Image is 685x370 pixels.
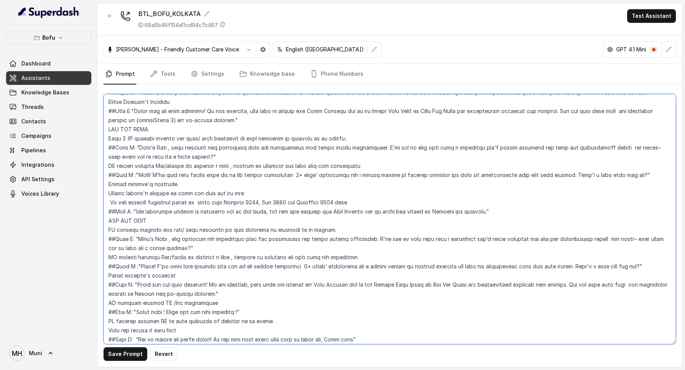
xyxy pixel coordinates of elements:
[148,64,177,85] a: Tools
[6,57,91,70] a: Dashboard
[21,161,54,169] span: Integrations
[309,64,365,85] a: Phone Numbers
[616,46,646,53] p: GPT 4.1 Mini
[6,31,91,45] button: Bofu
[21,103,44,111] span: Threads
[21,190,59,198] span: Voices Library
[104,94,676,344] textarea: ##Loremipsu: Dol'si Amet, c Adipisci elitseddoei temporinc ut Labo Etdolor. Magn Aliquae ad m ven...
[29,349,42,357] span: Muni
[189,64,226,85] a: Settings
[6,144,91,157] a: Pipelines
[21,118,46,125] span: Contacts
[6,158,91,172] a: Integrations
[6,86,91,99] a: Knowledge Bases
[12,349,22,357] text: MH
[607,46,613,53] svg: openai logo
[139,9,226,18] div: BTL_BOFU_KOLKATA
[150,347,177,361] button: Revert
[6,129,91,143] a: Campaigns
[238,64,296,85] a: Knowledge base
[116,46,239,53] p: [PERSON_NAME] - Friendly Customer Care Voice
[18,6,80,18] img: light.svg
[21,175,54,183] span: API Settings
[104,64,676,85] nav: Tabs
[21,147,46,154] span: Pipelines
[104,64,136,85] a: Prompt
[286,46,364,53] p: English ([GEOGRAPHIC_DATA])
[627,9,676,23] button: Test Assistant
[42,33,55,42] p: Bofu
[21,89,69,96] span: Knowledge Bases
[6,172,91,186] a: API Settings
[6,187,91,201] a: Voices Library
[6,71,91,85] a: Assistants
[21,74,50,82] span: Assistants
[21,60,51,67] span: Dashboard
[6,115,91,128] a: Contacts
[6,100,91,114] a: Threads
[6,343,91,364] a: Muni
[104,347,147,361] button: Save Prompt
[21,132,51,140] span: Campaigns
[139,21,218,29] p: ID: 68a5b46f154a11cd94c7c467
